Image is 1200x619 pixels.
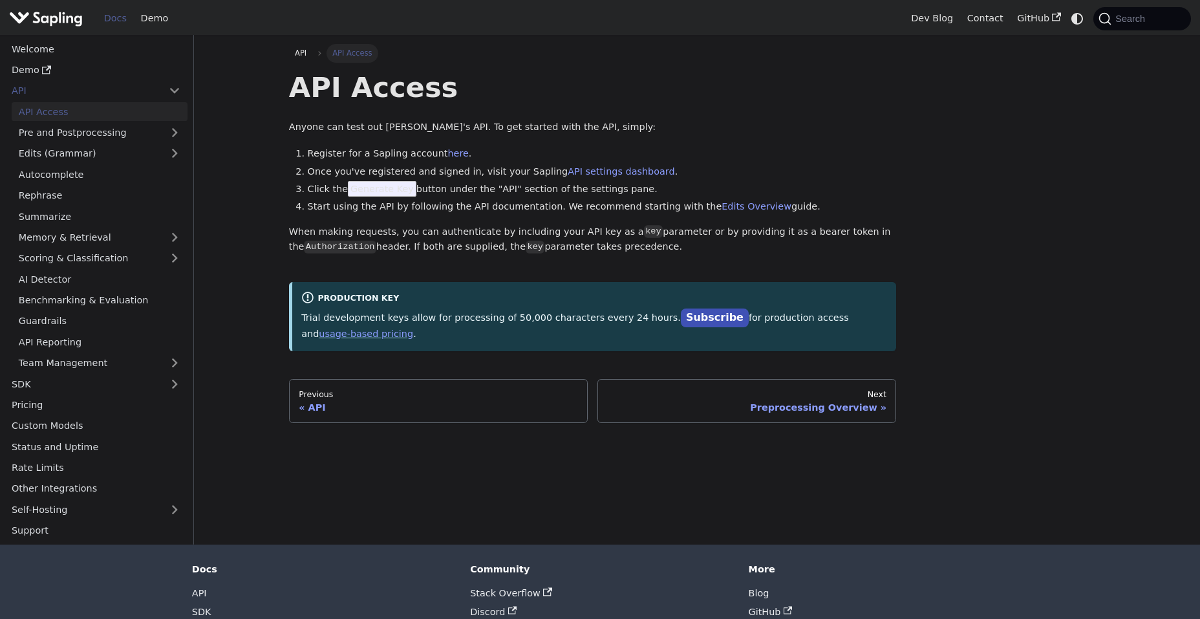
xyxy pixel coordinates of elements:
a: Docs [97,8,134,28]
a: AI Detector [12,270,187,288]
div: API [299,402,578,413]
span: API Access [327,44,378,62]
div: Next [607,389,886,400]
a: Custom Models [5,417,187,435]
div: Previous [299,389,578,400]
a: SDK [192,607,211,617]
nav: Docs pages [289,379,897,423]
code: key [644,225,663,238]
div: Docs [192,563,452,575]
a: Other Integrations [5,479,187,498]
div: More [749,563,1009,575]
li: Click the button under the "API" section of the settings pane. [308,182,897,197]
code: Authorization [304,241,376,254]
div: Community [470,563,730,575]
a: Guardrails [12,312,187,331]
a: here [447,148,468,158]
a: usage-based pricing [319,329,413,339]
a: Pre and Postprocessing [12,124,187,142]
a: API [289,44,313,62]
button: Search (Command+K) [1093,7,1190,30]
a: PreviousAPI [289,379,588,423]
a: Scoring & Classification [12,249,187,268]
a: Contact [960,8,1011,28]
button: Collapse sidebar category 'API' [162,81,187,100]
a: Subscribe [681,309,749,327]
code: key [526,241,544,254]
a: API [5,81,162,100]
a: Welcome [5,39,187,58]
span: Generate Key [348,181,416,197]
button: Switch between dark and light mode (currently system mode) [1068,9,1087,28]
div: Preprocessing Overview [607,402,886,413]
a: Support [5,521,187,540]
a: Status and Uptime [5,437,187,456]
a: API [192,588,207,598]
a: API settings dashboard [568,166,674,177]
span: Search [1111,14,1153,24]
a: Dev Blog [904,8,959,28]
a: Autocomplete [12,165,187,184]
a: API Access [12,102,187,121]
a: Benchmarking & Evaluation [12,291,187,310]
li: Once you've registered and signed in, visit your Sapling . [308,164,897,180]
a: Sapling.aiSapling.ai [9,9,87,28]
a: Edits Overview [722,201,791,212]
p: Anyone can test out [PERSON_NAME]'s API. To get started with the API, simply: [289,120,897,135]
a: Blog [749,588,769,598]
nav: Breadcrumbs [289,44,897,62]
a: Rephrase [12,186,187,205]
a: Demo [5,61,187,80]
p: Trial development keys allow for processing of 50,000 characters every 24 hours. for production a... [301,309,887,342]
h1: API Access [289,70,897,105]
a: Rate Limits [5,459,187,477]
a: Demo [134,8,175,28]
p: When making requests, you can authenticate by including your API key as a parameter or by providi... [289,224,897,255]
li: Start using the API by following the API documentation. We recommend starting with the guide. [308,199,897,215]
a: Pricing [5,396,187,415]
a: Stack Overflow [470,588,552,598]
a: Memory & Retrieval [12,228,187,247]
a: Self-Hosting [5,500,187,519]
a: Discord [470,607,517,617]
a: Edits (Grammar) [12,144,187,163]
span: API [295,49,306,58]
a: GitHub [1010,8,1067,28]
a: Team Management [12,354,187,373]
a: SDK [5,375,162,393]
li: Register for a Sapling account . [308,146,897,162]
button: Expand sidebar category 'SDK' [162,375,187,393]
a: GitHub [749,607,793,617]
a: Summarize [12,207,187,226]
a: API Reporting [12,332,187,351]
img: Sapling.ai [9,9,83,28]
a: NextPreprocessing Overview [597,379,897,423]
div: Production Key [301,291,887,307]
